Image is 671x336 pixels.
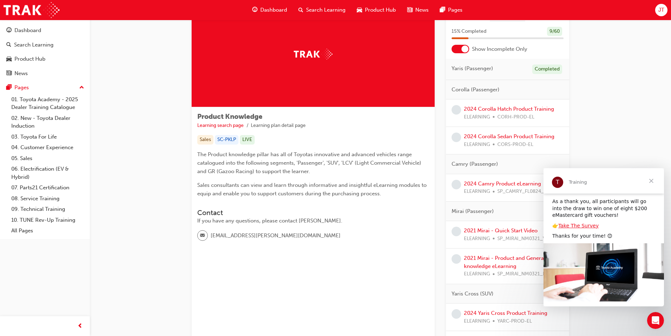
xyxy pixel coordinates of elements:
span: news-icon [6,71,12,77]
a: pages-iconPages [434,3,468,17]
span: pages-icon [6,85,12,91]
span: ELEARNING [464,113,490,121]
span: learningRecordVerb_NONE-icon [452,133,461,142]
span: Dashboard [260,6,287,14]
span: The Product knowledge pillar has all of Toyotas innovative and advanced vehicles range catalogued... [197,151,423,175]
a: 08. Service Training [8,193,87,204]
span: YARC-PROD-EL [497,317,532,325]
a: 2024 Yaris Cross Product Training [464,310,547,316]
button: JT [655,4,667,16]
div: 9 / 60 [547,27,562,36]
span: Yaris Cross (SUV) [452,290,493,298]
span: [EMAIL_ADDRESS][PERSON_NAME][DOMAIN_NAME] [211,232,341,240]
a: 04. Customer Experience [8,142,87,153]
a: car-iconProduct Hub [351,3,402,17]
a: Learning search page [197,122,244,128]
span: JT [658,6,664,14]
span: 15 % Completed [452,28,486,36]
span: guage-icon [252,6,257,14]
div: News [14,69,28,78]
li: Learning plan detail page [251,122,306,130]
span: pages-icon [440,6,445,14]
a: search-iconSearch Learning [293,3,351,17]
a: 05. Sales [8,153,87,164]
span: Sales consultants can view and learn through informative and insightful eLearning modules to equi... [197,182,428,197]
span: Corolla (Passenger) [452,86,499,94]
span: CORS-PROD-EL [497,141,533,149]
div: Pages [14,84,29,92]
div: If you have any questions, please contact [PERSON_NAME]. [197,217,429,225]
div: Dashboard [14,26,41,35]
span: car-icon [357,6,362,14]
span: SP_MIRAI_NM0321_VID [497,235,551,243]
a: 06. Electrification (EV & Hybrid) [8,164,87,182]
span: Show Incomplete Only [472,45,527,53]
a: Search Learning [3,38,87,51]
h3: Contact [197,209,429,217]
a: All Pages [8,225,87,236]
div: SC-PKLP [215,135,238,145]
span: Camry (Passenger) [452,160,498,168]
span: CORH-PROD-EL [497,113,534,121]
span: learningRecordVerb_NONE-icon [452,254,461,264]
span: Yaris (Passenger) [452,65,493,73]
span: search-icon [6,42,11,48]
span: search-icon [298,6,303,14]
a: guage-iconDashboard [247,3,293,17]
span: news-icon [407,6,412,14]
span: SP_MIRAI_NM0321_EL [497,270,548,278]
a: 10. TUNE Rev-Up Training [8,215,87,226]
a: 09. Technical Training [8,204,87,215]
span: learningRecordVerb_NONE-icon [452,227,461,236]
span: ELEARNING [464,317,490,325]
span: learningRecordVerb_NONE-icon [452,105,461,115]
span: Product Hub [365,6,396,14]
span: ELEARNING [464,270,490,278]
div: Completed [532,65,562,74]
iframe: Intercom live chat [647,312,664,329]
a: 2024 Corolla Sedan Product Training [464,133,554,140]
button: Pages [3,81,87,94]
a: 2021 Mirai - Product and General knowledge eLearning [464,255,545,269]
iframe: Intercom live chat message [543,168,664,306]
span: email-icon [200,231,205,240]
span: guage-icon [6,28,12,34]
a: 03. Toyota For Life [8,132,87,142]
a: Dashboard [3,24,87,37]
a: News [3,67,87,80]
span: ELEARNING [464,188,490,196]
span: prev-icon [77,322,83,331]
div: LIVE [240,135,255,145]
span: News [415,6,429,14]
a: 2021 Mirai - Quick Start Video [464,227,538,234]
span: SP_CAMRY_FL0824_EL [497,188,549,196]
span: car-icon [6,56,12,62]
a: 02. New - Toyota Dealer Induction [8,113,87,132]
a: Product Hub [3,53,87,66]
img: Trak [4,2,60,18]
span: Product Knowledge [197,112,262,121]
a: 2024 Corolla Hatch Product Training [464,106,554,112]
div: Search Learning [14,41,54,49]
span: Pages [448,6,462,14]
button: DashboardSearch LearningProduct HubNews [3,23,87,81]
span: Mirai (Passenger) [452,207,494,215]
a: 07. Parts21 Certification [8,182,87,193]
a: 01. Toyota Academy - 2025 Dealer Training Catalogue [8,94,87,113]
a: 2024 Camry Product eLearning [464,181,541,187]
span: learningRecordVerb_NONE-icon [452,309,461,319]
a: news-iconNews [402,3,434,17]
img: Trak [294,49,333,60]
span: learningRecordVerb_NONE-icon [452,180,461,189]
span: ELEARNING [464,235,490,243]
span: Search Learning [306,6,346,14]
span: up-icon [79,83,84,92]
span: ELEARNING [464,141,490,149]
